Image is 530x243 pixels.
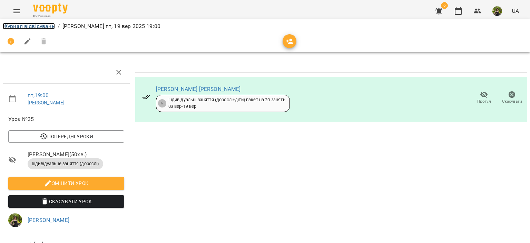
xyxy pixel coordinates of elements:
[28,100,65,105] a: [PERSON_NAME]
[8,130,124,143] button: Попередні уроки
[58,22,60,30] li: /
[33,3,68,13] img: Voopty Logo
[158,99,166,108] div: 6
[512,7,519,15] span: UA
[3,22,527,30] nav: breadcrumb
[28,217,69,223] a: [PERSON_NAME]
[3,23,55,29] a: Журнал відвідувань
[8,195,124,208] button: Скасувати Урок
[8,115,124,123] span: Урок №35
[477,99,491,104] span: Прогул
[168,97,285,110] div: Індивідуальні заняття (дорослі+діти) пакет на 20 занять 03 вер - 19 вер
[502,99,522,104] span: Скасувати
[8,177,124,189] button: Змінити урок
[14,179,119,187] span: Змінити урок
[62,22,160,30] p: [PERSON_NAME] пт, 19 вер 2025 19:00
[8,3,25,19] button: Menu
[441,2,448,9] span: 6
[498,88,526,108] button: Скасувати
[492,6,502,16] img: fec4bf7ef3f37228adbfcb2cb62aae31.jpg
[28,92,49,99] a: пт , 19:00
[33,14,68,19] span: For Business
[14,197,119,206] span: Скасувати Урок
[14,132,119,141] span: Попередні уроки
[509,4,522,17] button: UA
[156,86,241,92] a: [PERSON_NAME] [PERSON_NAME]
[28,150,124,159] span: [PERSON_NAME] ( 50 хв. )
[28,161,103,167] span: Індивідуальне заняття (дорослі)
[470,88,498,108] button: Прогул
[8,213,22,227] img: fec4bf7ef3f37228adbfcb2cb62aae31.jpg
